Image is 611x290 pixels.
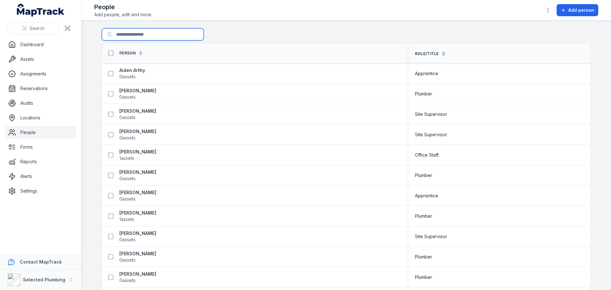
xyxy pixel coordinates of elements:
[568,7,594,13] span: Add person
[23,277,65,282] strong: Selected Plumbing
[415,70,438,77] span: Apprentice
[5,141,76,153] a: Forms
[5,185,76,197] a: Settings
[119,175,136,182] span: 0 assets
[119,277,136,284] span: 0 assets
[5,82,76,95] a: Reservations
[119,114,136,121] span: 0 assets
[119,135,136,141] span: 0 assets
[119,149,156,161] a: [PERSON_NAME]1assets
[415,172,432,179] span: Plumber
[119,51,136,56] span: Person
[5,67,76,80] a: Assignments
[119,230,156,237] strong: [PERSON_NAME]
[5,111,76,124] a: Locations
[119,210,156,216] strong: [PERSON_NAME]
[119,230,156,243] a: [PERSON_NAME]0assets
[119,94,136,100] span: 0 assets
[94,11,152,18] span: Add people, edit and more.
[5,38,76,51] a: Dashboard
[119,67,145,80] a: Aiden Arthy0assets
[415,51,446,56] a: Role/Title
[5,155,76,168] a: Reports
[17,4,65,17] a: MapTrack
[119,196,136,202] span: 0 assets
[415,51,439,56] span: Role/Title
[119,189,156,196] strong: [PERSON_NAME]
[415,213,432,219] span: Plumber
[119,210,156,223] a: [PERSON_NAME]1assets
[119,169,156,182] a: [PERSON_NAME]0assets
[5,97,76,110] a: Audits
[119,149,156,155] strong: [PERSON_NAME]
[119,169,156,175] strong: [PERSON_NAME]
[30,25,45,32] span: Search
[415,91,432,97] span: Plumber
[119,189,156,202] a: [PERSON_NAME]0assets
[415,233,447,240] span: Site Supervisor
[119,155,134,161] span: 1 assets
[119,251,156,263] a: [PERSON_NAME]0assets
[5,170,76,183] a: Alerts
[415,131,447,138] span: Site Supervisor
[94,3,152,11] h2: People
[119,128,156,135] strong: [PERSON_NAME]
[5,126,76,139] a: People
[557,4,598,16] button: Add person
[119,271,156,284] a: [PERSON_NAME]0assets
[119,128,156,141] a: [PERSON_NAME]0assets
[20,259,62,265] strong: Contact MapTrack
[119,67,145,74] strong: Aiden Arthy
[415,254,432,260] span: Plumber
[119,251,156,257] strong: [PERSON_NAME]
[119,88,156,100] a: [PERSON_NAME]0assets
[119,108,156,121] a: [PERSON_NAME]0assets
[415,193,438,199] span: Apprentice
[119,108,156,114] strong: [PERSON_NAME]
[119,88,156,94] strong: [PERSON_NAME]
[119,74,136,80] span: 0 assets
[119,51,143,56] a: Person
[119,216,134,223] span: 1 assets
[415,152,439,158] span: Office Staff.
[415,274,432,280] span: Plumber
[5,53,76,66] a: Assets
[119,257,136,263] span: 0 assets
[8,22,59,34] button: Search
[119,271,156,277] strong: [PERSON_NAME]
[119,237,136,243] span: 0 assets
[415,111,447,117] span: Site Supervisor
